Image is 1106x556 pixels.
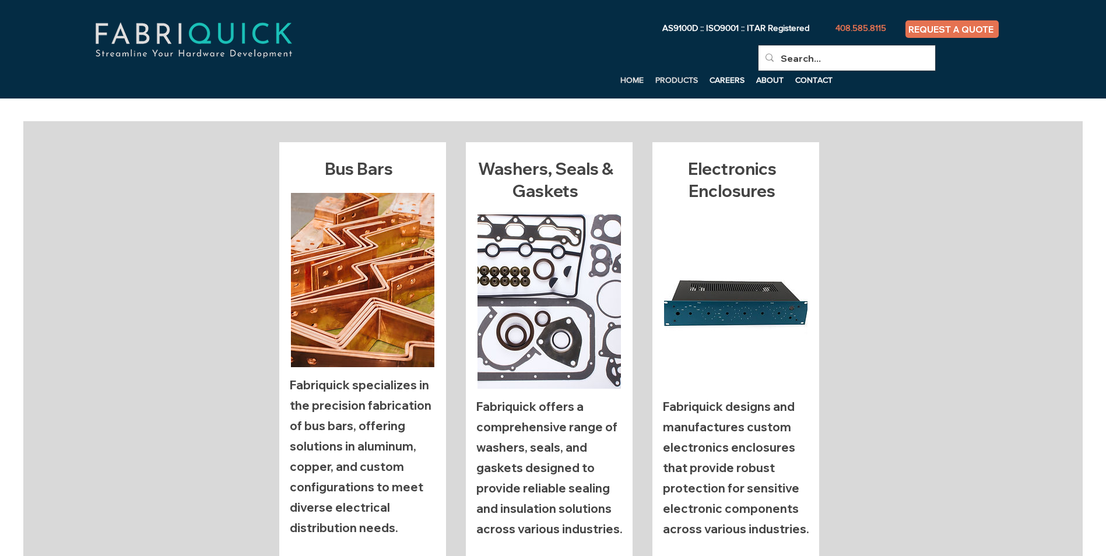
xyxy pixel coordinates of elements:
img: Washers, Seals & Gaskets [477,214,621,389]
img: Electronics Enclosures [664,214,807,389]
a: ABOUT [750,71,789,89]
a: CONTACT [789,71,839,89]
p: Fabriquick designs and manufactures custom electronics enclosures that provide robust protection ... [663,399,809,536]
a: HOME [615,71,649,89]
nav: Site [432,71,839,89]
span: REQUEST A QUOTE [908,24,993,35]
span: Bus Bars [325,159,393,179]
p: Fabriquick offers a comprehensive range of washers, seals, and gaskets designed to provide reliab... [476,399,623,536]
img: fabriquick-logo-colors-adjusted.png [52,9,335,71]
span: AS9100D :: ISO9001 :: ITAR Registered [662,23,809,33]
p: Fabriquick specializes in the precision fabrication of bus bars, offering solutions in aluminum, ... [290,378,431,535]
a: PRODUCTS [649,71,704,89]
a: CAREERS [704,71,750,89]
a: REQUEST A QUOTE [905,20,999,38]
img: Bus Bars [291,193,434,367]
span: Washers, Seals & Gaskets [478,159,613,201]
span: Electronics Enclosures [688,159,777,201]
span: 408.585.8115 [835,23,886,33]
input: Search... [781,45,911,71]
